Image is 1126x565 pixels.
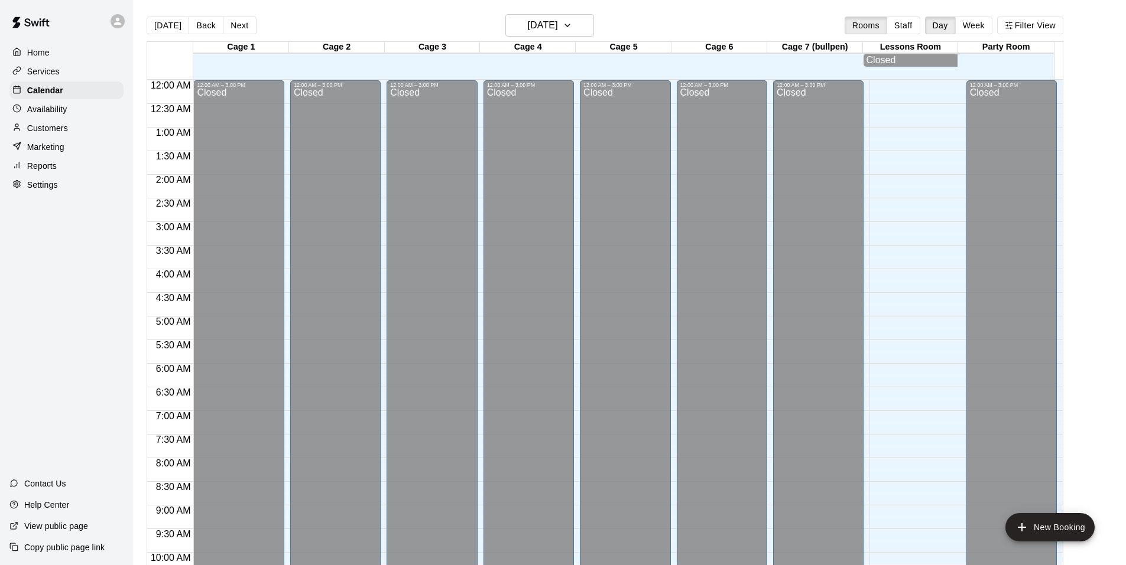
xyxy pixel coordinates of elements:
span: 1:00 AM [153,128,194,138]
p: Copy public page link [24,541,105,553]
div: Cage 6 [671,42,767,53]
button: Next [223,17,256,34]
span: 12:00 AM [148,80,194,90]
div: 12:00 AM – 3:00 PM [487,82,570,88]
span: 12:30 AM [148,104,194,114]
span: 9:30 AM [153,529,194,539]
p: Settings [27,179,58,191]
span: 9:00 AM [153,505,194,515]
span: 2:30 AM [153,198,194,208]
div: Cage 2 [289,42,385,53]
span: 8:00 AM [153,458,194,468]
p: Home [27,47,50,58]
div: Cage 4 [480,42,576,53]
div: 12:00 AM – 3:00 PM [390,82,473,88]
button: add [1005,513,1095,541]
a: Availability [9,100,124,118]
div: Lessons Room [863,42,959,53]
a: Customers [9,119,124,137]
p: Contact Us [24,478,66,489]
a: Services [9,63,124,80]
p: Availability [27,103,67,115]
button: [DATE] [147,17,189,34]
span: 5:00 AM [153,316,194,326]
p: Reports [27,160,57,172]
div: 12:00 AM – 3:00 PM [680,82,764,88]
span: 4:00 AM [153,269,194,279]
div: Cage 5 [576,42,671,53]
button: Staff [887,17,920,34]
p: Calendar [27,84,63,96]
button: Rooms [845,17,887,34]
span: 3:00 AM [153,222,194,232]
span: 5:30 AM [153,340,194,350]
span: 8:30 AM [153,482,194,492]
span: 1:30 AM [153,151,194,161]
div: 12:00 AM – 3:00 PM [777,82,860,88]
a: Marketing [9,138,124,156]
span: 6:30 AM [153,387,194,397]
div: Cage 3 [385,42,481,53]
span: 7:30 AM [153,435,194,445]
div: Cage 7 (bullpen) [767,42,863,53]
button: [DATE] [505,14,594,37]
a: Settings [9,176,124,194]
button: Filter View [997,17,1063,34]
div: Closed [867,55,955,66]
span: 10:00 AM [148,553,194,563]
span: 4:30 AM [153,293,194,303]
div: Party Room [958,42,1054,53]
button: Week [955,17,992,34]
span: 7:00 AM [153,411,194,421]
span: 2:00 AM [153,175,194,185]
a: Home [9,44,124,61]
a: Calendar [9,81,124,99]
div: 12:00 AM – 3:00 PM [197,82,280,88]
div: 12:00 AM – 3:00 PM [583,82,667,88]
div: Cage 1 [193,42,289,53]
p: Services [27,66,60,77]
p: Help Center [24,499,69,511]
a: Reports [9,157,124,175]
div: 12:00 AM – 3:00 PM [970,82,1053,88]
h6: [DATE] [528,17,558,34]
span: 3:30 AM [153,246,194,256]
p: Marketing [27,141,64,153]
span: 6:00 AM [153,364,194,374]
button: Back [189,17,223,34]
p: Customers [27,122,68,134]
div: 12:00 AM – 3:00 PM [294,82,377,88]
p: View public page [24,520,88,532]
button: Day [925,17,956,34]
